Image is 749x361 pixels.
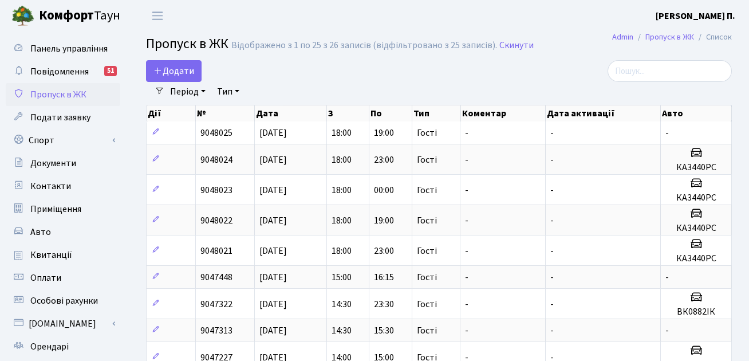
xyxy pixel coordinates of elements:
span: 14:30 [332,298,352,311]
span: 9048023 [200,184,232,197]
div: 51 [104,66,117,76]
span: 00:00 [374,184,394,197]
a: Особові рахунки [6,289,120,312]
span: - [465,214,468,227]
span: [DATE] [259,214,287,227]
span: 18:00 [332,214,352,227]
span: 23:00 [374,245,394,257]
a: Оплати [6,266,120,289]
a: Контакти [6,175,120,198]
img: logo.png [11,5,34,28]
a: Документи [6,152,120,175]
button: Переключити навігацію [143,6,172,25]
b: [PERSON_NAME] П. [656,10,735,22]
input: Пошук... [608,60,732,82]
h5: КА3440РС [665,193,727,203]
span: - [465,271,468,284]
span: [DATE] [259,245,287,257]
span: [DATE] [259,298,287,311]
th: Тип [412,105,461,121]
span: 18:00 [332,154,352,166]
a: Тип [212,82,244,101]
span: - [465,245,468,257]
th: Дата [255,105,327,121]
a: Пропуск в ЖК [645,31,694,43]
span: - [465,298,468,311]
span: 9048025 [200,127,232,139]
span: Документи [30,157,76,170]
span: 19:00 [374,214,394,227]
th: Коментар [461,105,546,121]
span: Повідомлення [30,65,89,78]
span: Подати заявку [30,111,90,124]
span: Квитанції [30,249,72,261]
span: 23:00 [374,154,394,166]
span: Додати [153,65,194,77]
a: Додати [146,60,202,82]
span: Гості [417,246,437,256]
a: Квитанції [6,244,120,266]
a: Авто [6,221,120,244]
span: Таун [39,6,120,26]
th: Дії [147,105,196,121]
a: [DOMAIN_NAME] [6,312,120,335]
a: Орендарі [6,335,120,358]
span: 9047448 [200,271,232,284]
a: Період [165,82,210,101]
div: Відображено з 1 по 25 з 26 записів (відфільтровано з 25 записів). [231,40,497,51]
span: - [550,184,554,197]
span: Оплати [30,272,61,284]
span: Авто [30,226,51,238]
a: Приміщення [6,198,120,221]
a: Пропуск в ЖК [6,83,120,106]
a: Admin [612,31,633,43]
span: 19:00 [374,127,394,139]
span: - [550,245,554,257]
span: 15:00 [332,271,352,284]
span: Гості [417,128,437,138]
b: Комфорт [39,6,94,25]
a: Спорт [6,129,120,152]
span: Пропуск в ЖК [30,88,86,101]
a: Скинути [499,40,534,51]
span: 9048021 [200,245,232,257]
span: Гості [417,186,437,195]
span: Особові рахунки [30,295,98,307]
span: [DATE] [259,324,287,337]
th: Авто [661,105,732,121]
span: 9047322 [200,298,232,311]
span: Контакти [30,180,71,193]
a: Панель управління [6,37,120,60]
span: Гості [417,326,437,335]
span: Гості [417,216,437,225]
span: [DATE] [259,127,287,139]
h5: КА3440РС [665,253,727,264]
span: 15:30 [374,324,394,337]
span: Гості [417,155,437,164]
span: - [550,154,554,166]
span: Орендарі [30,340,69,353]
span: [DATE] [259,154,287,166]
h5: КА3440РС [665,223,727,234]
span: - [550,271,554,284]
span: - [665,324,669,337]
span: Панель управління [30,42,108,55]
h5: КА3440РС [665,162,727,173]
th: По [369,105,412,121]
span: - [465,154,468,166]
span: - [550,127,554,139]
a: [PERSON_NAME] П. [656,9,735,23]
span: 9047313 [200,324,232,337]
th: Дата активації [546,105,661,121]
nav: breadcrumb [595,25,749,49]
span: [DATE] [259,184,287,197]
span: Гості [417,300,437,309]
span: Пропуск в ЖК [146,34,228,54]
span: 9048022 [200,214,232,227]
span: 18:00 [332,127,352,139]
li: Список [694,31,732,44]
span: Приміщення [30,203,81,215]
a: Повідомлення51 [6,60,120,83]
span: - [550,214,554,227]
span: 9048024 [200,154,232,166]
